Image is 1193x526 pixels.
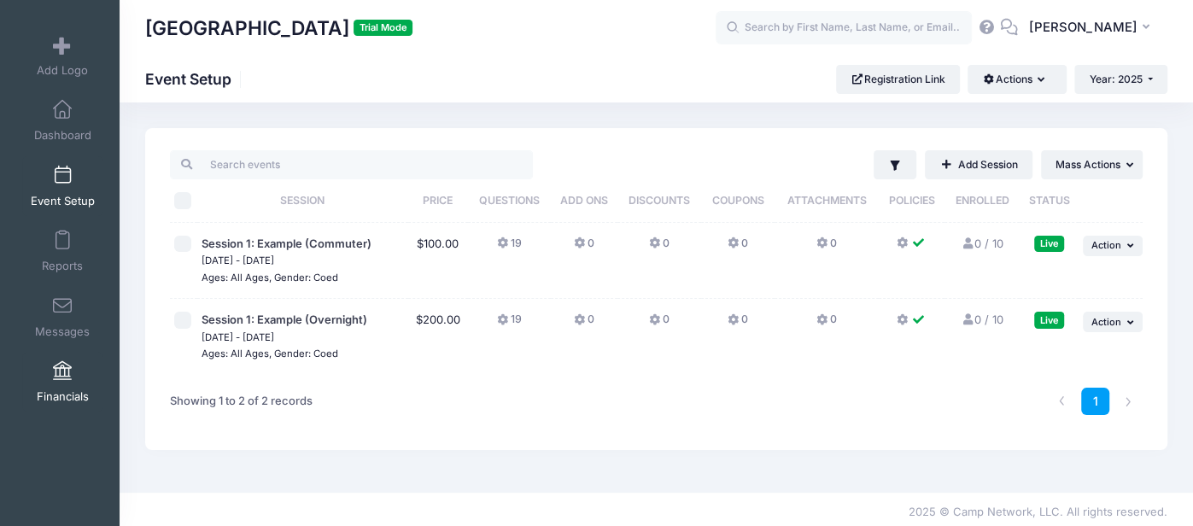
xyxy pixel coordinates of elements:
[145,70,246,88] h1: Event Setup
[944,179,1020,223] th: Enrolled
[1090,73,1143,85] span: Year: 2025
[1020,179,1079,223] th: Status
[22,91,103,150] a: Dashboard
[1091,316,1121,328] span: Action
[836,65,960,94] a: Registration Link
[551,179,617,223] th: Add Ons
[408,223,468,300] td: $100.00
[1056,158,1120,171] span: Mass Actions
[1091,239,1121,251] span: Action
[617,179,701,223] th: Discounts
[968,65,1066,94] button: Actions
[701,179,775,223] th: Coupons
[1083,236,1143,256] button: Action
[1034,312,1064,328] div: Live
[961,313,1003,326] a: 0 / 10
[497,312,522,336] button: 19
[170,150,533,179] input: Search events
[716,11,972,45] input: Search by First Name, Last Name, or Email...
[1029,18,1137,37] span: [PERSON_NAME]
[1018,9,1167,48] button: [PERSON_NAME]
[775,179,879,223] th: Attachments
[22,287,103,347] a: Messages
[961,237,1003,250] a: 0 / 10
[574,312,594,336] button: 0
[170,382,313,421] div: Showing 1 to 2 of 2 records
[408,179,468,223] th: Price
[1074,65,1167,94] button: Year: 2025
[202,348,338,359] small: Ages: All Ages, Gender: Coed
[816,312,837,336] button: 0
[202,254,274,266] small: [DATE] - [DATE]
[37,390,89,405] span: Financials
[202,272,338,283] small: Ages: All Ages, Gender: Coed
[197,179,408,223] th: Session
[354,20,412,36] span: Trial Mode
[34,129,91,143] span: Dashboard
[42,260,83,274] span: Reports
[816,236,837,260] button: 0
[909,505,1167,518] span: 2025 © Camp Network, LLC. All rights reserved.
[1041,150,1143,179] button: Mass Actions
[408,299,468,375] td: $200.00
[1034,236,1064,252] div: Live
[22,26,103,85] a: Add Logo
[202,313,367,326] span: Session 1: Example (Overnight)
[728,236,748,260] button: 0
[649,312,670,336] button: 0
[37,63,88,78] span: Add Logo
[574,236,594,260] button: 0
[31,194,95,208] span: Event Setup
[787,194,866,207] span: Attachments
[22,156,103,216] a: Event Setup
[728,312,748,336] button: 0
[560,194,608,207] span: Add Ons
[925,150,1032,179] a: Add Session
[649,236,670,260] button: 0
[479,194,540,207] span: Questions
[202,237,371,250] span: Session 1: Example (Commuter)
[497,236,522,260] button: 19
[35,324,90,339] span: Messages
[22,352,103,412] a: Financials
[468,179,551,223] th: Questions
[22,221,103,281] a: Reports
[879,179,944,223] th: Policies
[1081,388,1109,416] a: 1
[629,194,690,207] span: Discounts
[202,331,274,343] small: [DATE] - [DATE]
[889,194,935,207] span: Policies
[712,194,764,207] span: Coupons
[145,9,412,48] h1: [GEOGRAPHIC_DATA]
[1083,312,1143,332] button: Action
